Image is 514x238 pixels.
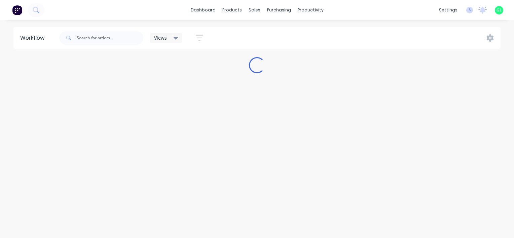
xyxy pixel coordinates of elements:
img: Factory [12,5,22,15]
div: productivity [294,5,327,15]
input: Search for orders... [77,31,143,45]
div: Workflow [20,34,48,42]
div: sales [245,5,264,15]
span: Views [154,34,167,41]
div: products [219,5,245,15]
a: dashboard [187,5,219,15]
div: purchasing [264,5,294,15]
span: GL [497,7,502,13]
div: settings [436,5,461,15]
